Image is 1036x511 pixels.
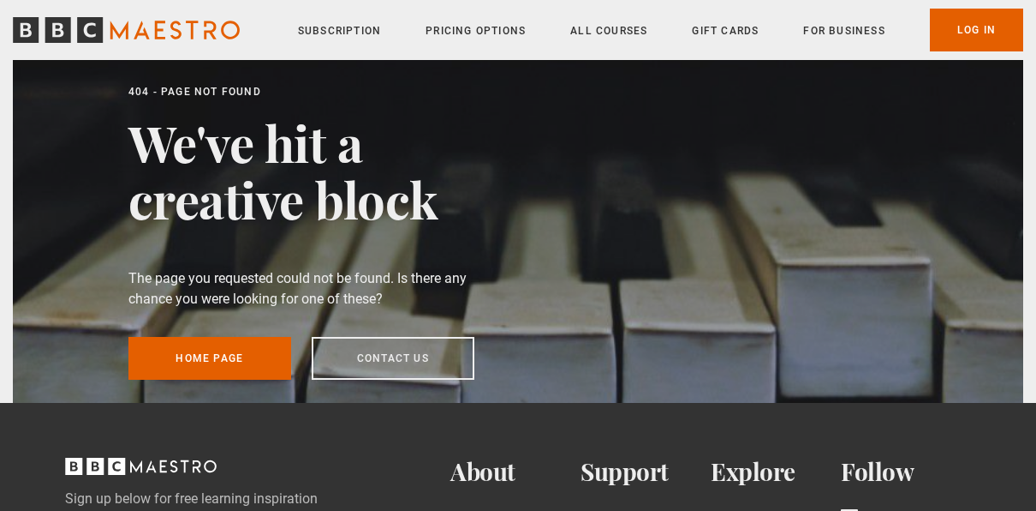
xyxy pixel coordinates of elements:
svg: BBC Maestro, back to top [65,458,217,475]
a: Gift Cards [692,22,759,39]
a: For business [803,22,884,39]
h2: About [450,458,581,486]
p: The page you requested could not be found. Is there any chance you were looking for one of these? [128,268,506,310]
a: All Courses [570,22,647,39]
h1: We've hit a creative block [128,114,506,227]
a: Pricing Options [426,22,526,39]
h2: Explore [711,458,841,486]
a: Contact us [312,337,474,380]
nav: Primary [298,9,1023,51]
a: BBC Maestro, back to top [65,464,217,480]
svg: BBC Maestro [13,17,240,43]
h2: Follow [841,458,971,486]
h2: Support [581,458,711,486]
a: Home page [128,337,291,380]
a: Subscription [298,22,381,39]
div: 404 - Page Not Found [128,83,506,100]
a: Log In [930,9,1023,51]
